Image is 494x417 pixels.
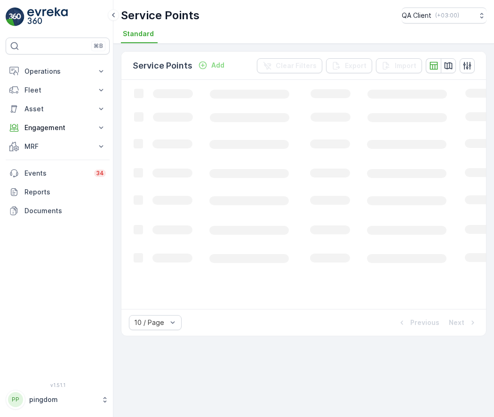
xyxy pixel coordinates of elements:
p: Documents [24,206,106,216]
img: logo_light-DOdMpM7g.png [27,8,68,26]
p: pingdom [29,395,96,404]
span: Standard [123,29,154,39]
a: Events34 [6,164,110,183]
p: Export [345,61,367,70]
button: Clear Filters [257,58,322,73]
p: QA Client [402,11,431,20]
p: Engagement [24,123,91,132]
button: QA Client(+03:00) [402,8,486,23]
p: Operations [24,67,91,76]
p: MRF [24,142,91,151]
img: logo [6,8,24,26]
button: PPpingdom [6,390,110,409]
p: 34 [96,170,104,177]
div: PP [8,392,23,407]
button: Fleet [6,81,110,100]
a: Documents [6,201,110,220]
p: Fleet [24,85,91,95]
p: Service Points [121,8,199,23]
button: Import [376,58,422,73]
button: Add [194,60,228,71]
p: Previous [410,318,439,327]
p: Clear Filters [276,61,317,70]
p: Service Points [133,59,192,72]
button: Asset [6,100,110,118]
p: ( +03:00 ) [435,12,459,19]
span: v 1.51.1 [6,382,110,388]
p: Add [211,61,224,70]
button: Previous [396,317,440,328]
button: Engagement [6,118,110,137]
a: Reports [6,183,110,201]
button: Operations [6,62,110,81]
p: Next [449,318,464,327]
p: Events [24,169,88,178]
button: Export [326,58,372,73]
p: Reports [24,187,106,197]
button: Next [448,317,478,328]
p: Asset [24,104,91,114]
p: ⌘B [94,42,103,50]
p: Import [395,61,416,70]
button: MRF [6,137,110,156]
